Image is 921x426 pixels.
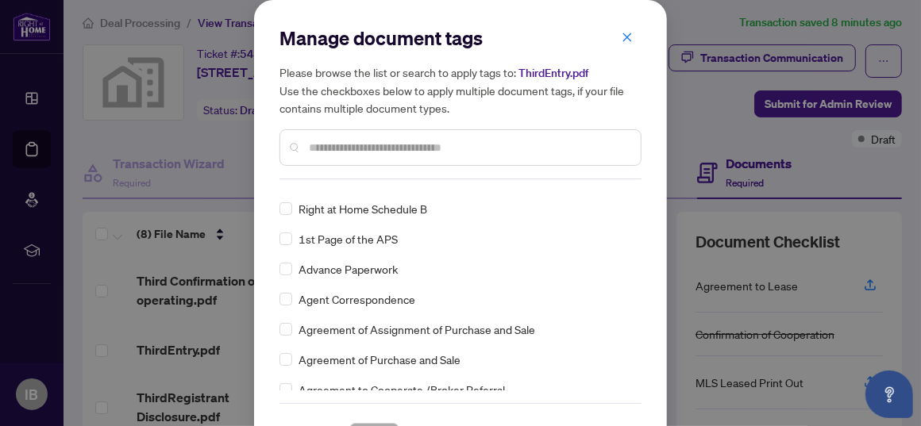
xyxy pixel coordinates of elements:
span: Agreement of Assignment of Purchase and Sale [299,320,535,338]
h2: Manage document tags [279,25,642,51]
span: Right at Home Schedule B [299,200,427,217]
span: 1st Page of the APS [299,230,398,248]
span: Agreement of Purchase and Sale [299,351,460,368]
span: Agent Correspondence [299,290,415,308]
span: Agreement to Cooperate /Broker Referral [299,381,505,398]
span: Advance Paperwork [299,260,398,278]
button: Open asap [865,370,913,418]
span: ThirdEntry.pdf [518,66,588,80]
span: close [622,32,633,43]
h5: Please browse the list or search to apply tags to: Use the checkboxes below to apply multiple doc... [279,63,642,117]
